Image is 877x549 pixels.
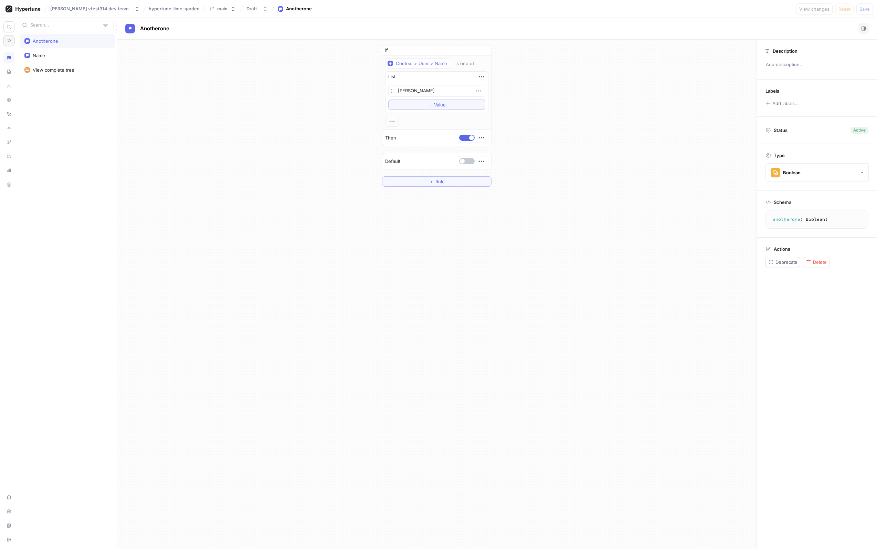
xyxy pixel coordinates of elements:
p: Actions [774,246,790,252]
div: Settings [3,179,14,190]
p: Default [385,158,400,165]
span: ＋ [429,179,434,184]
span: Save [859,7,870,11]
div: Active [853,127,866,133]
textarea: anotherone: Boolean! [769,213,865,226]
div: Splits [3,80,14,92]
div: Anotherone [286,6,312,12]
button: Save [856,3,873,14]
div: Logs [3,108,14,120]
button: Draft [244,3,271,14]
div: Name [33,53,45,58]
input: Search... [30,22,100,29]
p: Labels [765,88,779,94]
button: ＋Rule [382,176,492,187]
button: Boolean [765,163,869,182]
div: Anotherone [33,38,58,44]
span: Anotherone [140,26,169,31]
button: is one of [452,58,484,69]
div: Setup [3,491,14,503]
div: List [388,73,395,80]
div: Preview [3,94,14,106]
div: Logic [3,52,14,63]
span: Value [434,103,446,107]
div: Boolean [783,170,801,176]
div: Sign out [3,534,14,546]
p: If [385,47,388,54]
button: [PERSON_NAME] vtest314 dev team [47,3,142,14]
span: Deprecate [775,260,797,264]
button: main [206,3,239,14]
p: Then [385,135,396,142]
div: [PERSON_NAME] vtest314 dev team [50,6,129,12]
div: Diff [3,122,14,134]
button: View changes [796,3,833,14]
div: is one of [455,61,474,66]
span: hypertune-lime-garden [149,6,200,11]
div: Draft [246,6,257,12]
button: Deprecate [765,257,800,267]
div: Analytics [3,165,14,176]
div: View complete tree [33,67,74,73]
button: Delete [803,257,830,267]
div: Live chat [3,506,14,517]
div: Context > User > Name [396,61,447,66]
button: Context > User > Name [385,58,450,69]
div: main [217,6,228,12]
span: ＋ [428,103,432,107]
p: Add description... [763,59,871,71]
span: View changes [799,7,830,11]
span: Rule [435,179,445,184]
div: Branches [3,136,14,148]
span: Delete [813,260,827,264]
textarea: [PERSON_NAME] [388,85,485,97]
button: Reset [835,3,854,14]
p: Description [773,48,797,54]
p: Status [774,125,788,135]
p: Type [774,153,785,158]
div: Pull requests [3,151,14,162]
button: Add labels... [763,99,801,108]
div: Schema [3,66,14,77]
div: Documentation [3,520,14,531]
span: Reset [838,7,850,11]
p: Schema [774,199,791,205]
button: ＋Value [388,100,485,110]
